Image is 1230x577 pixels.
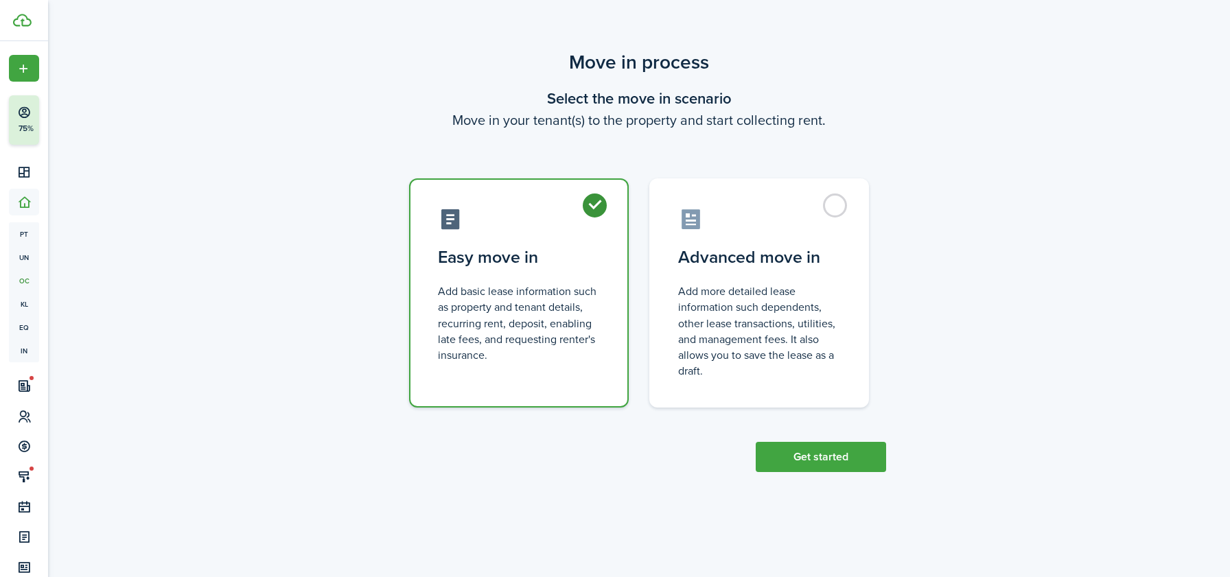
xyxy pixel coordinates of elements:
a: in [9,339,39,362]
button: Open menu [9,55,39,82]
control-radio-card-title: Easy move in [438,245,600,270]
a: oc [9,269,39,292]
p: 75% [17,123,34,134]
wizard-step-header-description: Move in your tenant(s) to the property and start collecting rent. [392,110,886,130]
button: 75% [9,95,123,145]
a: eq [9,316,39,339]
control-radio-card-description: Add more detailed lease information such dependents, other lease transactions, utilities, and man... [678,283,840,379]
button: Get started [756,442,886,472]
scenario-title: Move in process [392,48,886,77]
img: TenantCloud [13,14,32,27]
a: pt [9,222,39,246]
a: un [9,246,39,269]
a: kl [9,292,39,316]
control-radio-card-description: Add basic lease information such as property and tenant details, recurring rent, deposit, enablin... [438,283,600,363]
control-radio-card-title: Advanced move in [678,245,840,270]
wizard-step-header-title: Select the move in scenario [392,87,886,110]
